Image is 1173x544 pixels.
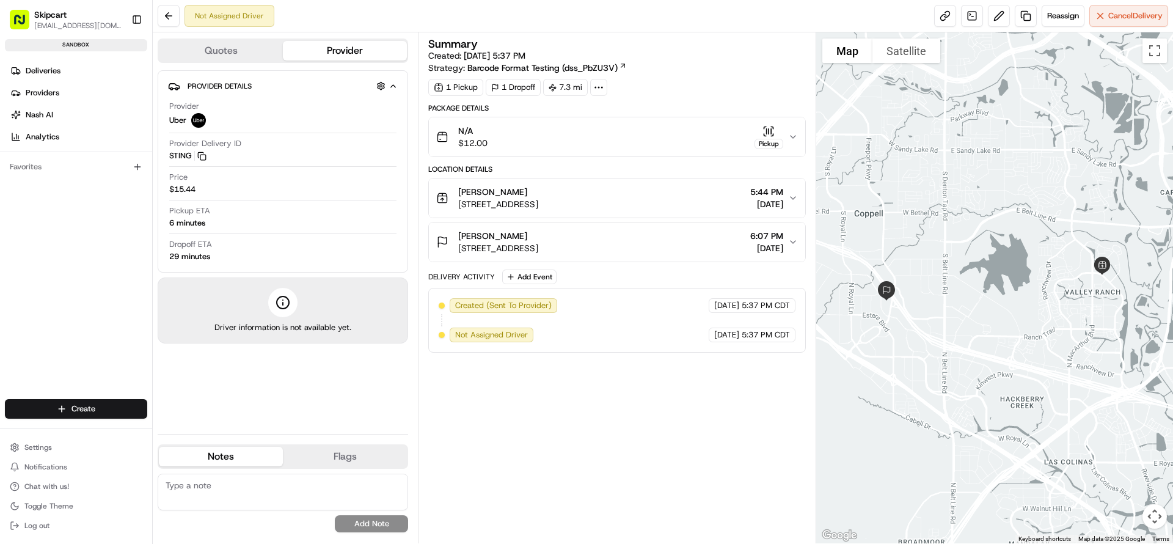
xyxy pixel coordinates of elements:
[169,251,210,262] div: 29 minutes
[7,172,98,194] a: 📗Knowledge Base
[428,39,478,50] h3: Summary
[115,177,196,189] span: API Documentation
[26,109,53,120] span: Nash AI
[26,131,59,142] span: Analytics
[486,79,541,96] div: 1 Dropoff
[1142,39,1167,63] button: Toggle fullscreen view
[24,462,67,472] span: Notifications
[5,39,147,51] div: sandbox
[24,482,69,491] span: Chat with us!
[872,39,940,63] button: Show satellite imagery
[742,329,790,340] span: 5:37 PM CDT
[467,62,618,74] span: Barcode Format Testing (dss_PbZU3V)
[34,9,67,21] button: Skipcart
[169,150,206,161] button: STING
[71,403,95,414] span: Create
[168,76,398,96] button: Provider Details
[429,222,805,262] button: [PERSON_NAME][STREET_ADDRESS]6:07 PM[DATE]
[755,139,783,149] div: Pickup
[169,115,186,126] span: Uber
[159,41,283,61] button: Quotes
[714,329,739,340] span: [DATE]
[24,521,49,531] span: Log out
[283,41,407,61] button: Provider
[458,137,488,149] span: $12.00
[464,50,525,61] span: [DATE] 5:37 PM
[1089,5,1168,27] button: CancelDelivery
[467,62,627,74] a: Barcode Format Testing (dss_PbZU3V)
[12,12,37,37] img: Nash
[26,65,60,76] span: Deliveries
[1142,504,1167,529] button: Map camera controls
[455,329,528,340] span: Not Assigned Driver
[191,113,206,128] img: uber-new-logo.jpeg
[5,399,147,419] button: Create
[428,272,495,282] div: Delivery Activity
[819,527,860,543] img: Google
[458,125,488,137] span: N/A
[428,79,483,96] div: 1 Pickup
[169,239,212,250] span: Dropoff ETA
[822,39,872,63] button: Show street map
[24,177,93,189] span: Knowledge Base
[714,300,739,311] span: [DATE]
[169,138,241,149] span: Provider Delivery ID
[12,117,34,139] img: 1736555255976-a54dd68f-1ca7-489b-9aae-adbdc363a1c4
[42,117,200,129] div: Start new chat
[5,157,147,177] div: Favorites
[428,164,805,174] div: Location Details
[1078,535,1145,542] span: Map data ©2025 Google
[42,129,155,139] div: We're available if you need us!
[5,517,147,534] button: Log out
[750,230,783,242] span: 6:07 PM
[12,49,222,68] p: Welcome 👋
[24,443,52,452] span: Settings
[819,527,860,543] a: Open this area in Google Maps (opens a new window)
[1047,10,1079,21] span: Reassign
[122,207,148,216] span: Pylon
[428,62,627,74] div: Strategy:
[5,458,147,476] button: Notifications
[428,50,525,62] span: Created:
[1108,10,1163,21] span: Cancel Delivery
[458,198,538,210] span: [STREET_ADDRESS]
[1152,535,1169,542] a: Terms (opens in new tab)
[12,178,22,188] div: 📗
[429,178,805,218] button: [PERSON_NAME][STREET_ADDRESS]5:44 PM[DATE]
[750,242,783,254] span: [DATE]
[5,498,147,515] button: Toggle Theme
[86,207,148,216] a: Powered byPylon
[742,300,790,311] span: 5:37 PM CDT
[98,172,201,194] a: 💻API Documentation
[169,101,199,112] span: Provider
[24,501,73,511] span: Toggle Theme
[5,5,126,34] button: Skipcart[EMAIL_ADDRESS][DOMAIN_NAME]
[26,87,59,98] span: Providers
[5,105,152,125] a: Nash AI
[755,125,783,149] button: Pickup
[5,83,152,103] a: Providers
[188,81,252,91] span: Provider Details
[5,127,152,147] a: Analytics
[208,120,222,135] button: Start new chat
[458,186,527,198] span: [PERSON_NAME]
[428,103,805,113] div: Package Details
[34,21,122,31] button: [EMAIL_ADDRESS][DOMAIN_NAME]
[543,79,588,96] div: 7.3 mi
[5,439,147,456] button: Settings
[169,218,205,229] div: 6 minutes
[1042,5,1084,27] button: Reassign
[159,447,283,466] button: Notes
[750,186,783,198] span: 5:44 PM
[429,117,805,156] button: N/A$12.00Pickup
[214,322,351,333] span: Driver information is not available yet.
[32,79,202,92] input: Clear
[502,270,557,284] button: Add Event
[169,205,210,216] span: Pickup ETA
[103,178,113,188] div: 💻
[1018,535,1071,543] button: Keyboard shortcuts
[458,230,527,242] span: [PERSON_NAME]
